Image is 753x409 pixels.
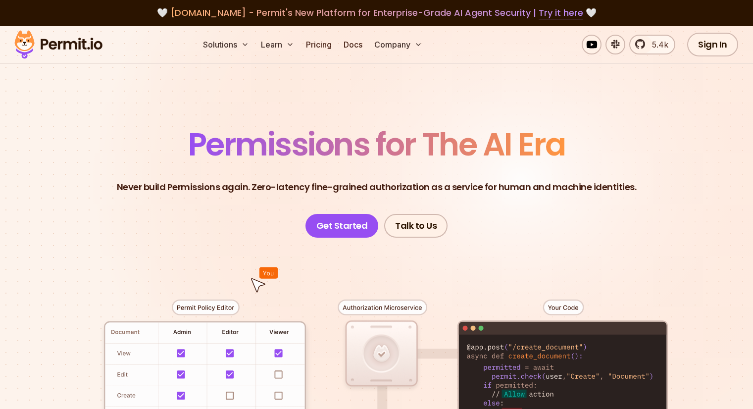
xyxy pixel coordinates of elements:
[24,6,729,20] div: 🤍 🤍
[646,39,668,51] span: 5.4k
[305,214,379,238] a: Get Started
[199,35,253,54] button: Solutions
[539,6,583,19] a: Try it here
[687,33,738,56] a: Sign In
[302,35,336,54] a: Pricing
[170,6,583,19] span: [DOMAIN_NAME] - Permit's New Platform for Enterprise-Grade AI Agent Security |
[370,35,426,54] button: Company
[117,180,637,194] p: Never build Permissions again. Zero-latency fine-grained authorization as a service for human and...
[629,35,675,54] a: 5.4k
[188,122,565,166] span: Permissions for The AI Era
[257,35,298,54] button: Learn
[10,28,107,61] img: Permit logo
[340,35,366,54] a: Docs
[384,214,448,238] a: Talk to Us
